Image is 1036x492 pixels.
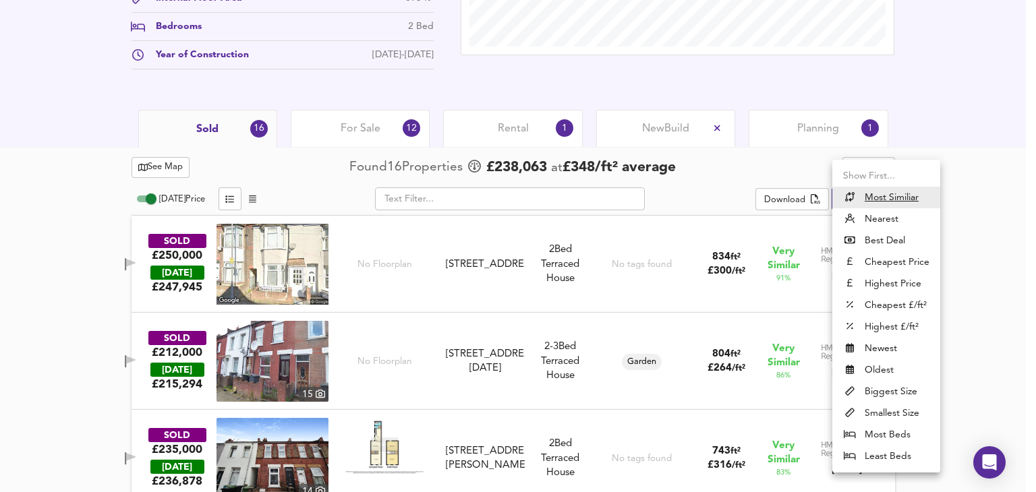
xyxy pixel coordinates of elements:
[832,402,940,424] li: Smallest Size
[832,445,940,467] li: Least Beds
[865,191,919,204] u: Most Similiar
[832,316,940,338] li: Highest £/ft²
[973,446,1006,479] div: Open Intercom Messenger
[832,295,940,316] li: Cheapest £/ft²
[832,208,940,230] li: Nearest
[832,338,940,359] li: Newest
[832,424,940,445] li: Most Beds
[832,230,940,251] li: Best Deal
[832,381,940,402] li: Biggest Size
[832,251,940,273] li: Cheapest Price
[832,273,940,295] li: Highest Price
[832,359,940,381] li: Oldest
